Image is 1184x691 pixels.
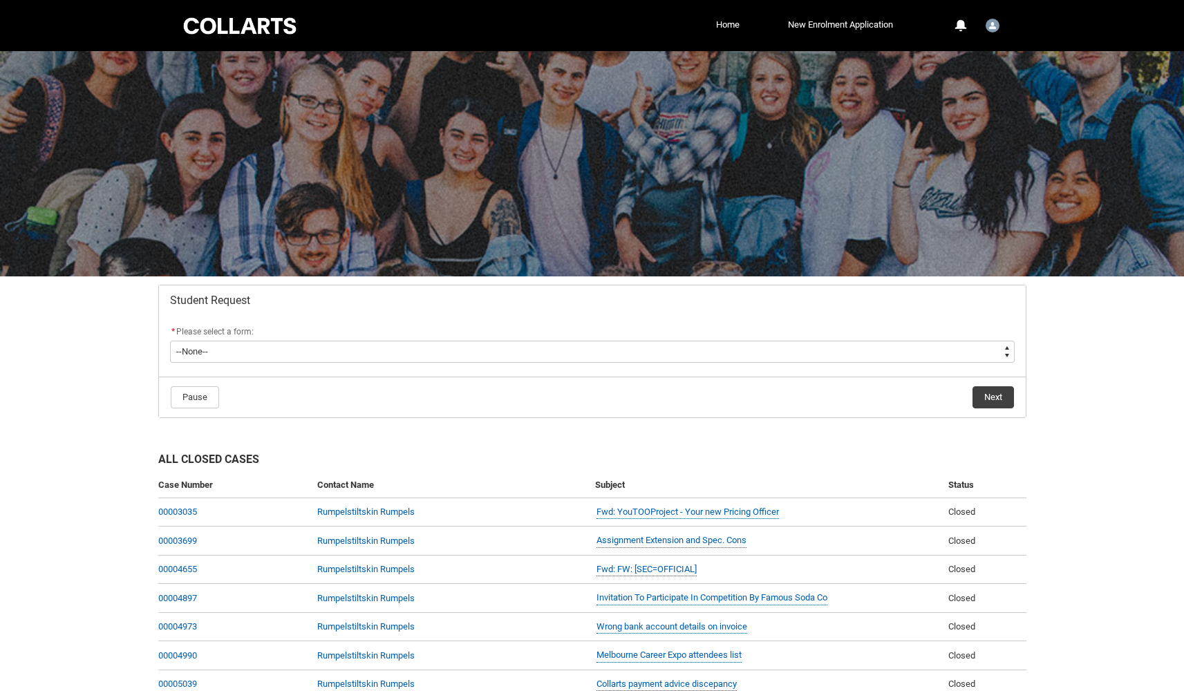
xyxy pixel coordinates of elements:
a: Rumpelstiltskin Rumpels [317,679,415,689]
h2: All Closed Cases [158,451,1026,473]
span: Closed [948,650,975,661]
span: Closed [948,621,975,632]
span: Closed [948,536,975,546]
img: Student.rumpels [986,19,999,32]
span: Student Request [170,294,250,307]
th: Contact Name [312,473,590,498]
a: Rumpelstiltskin Rumpels [317,536,415,546]
button: User Profile Student.rumpels [982,13,1003,35]
th: Status [943,473,1026,498]
a: 00005039 [158,679,197,689]
a: Home [713,15,743,35]
a: 00004973 [158,621,197,632]
article: Redu_Student_Request flow [158,285,1026,418]
a: Assignment Extension and Spec. Cons [596,533,746,548]
a: Melbourne Career Expo attendees list [596,648,742,663]
abbr: required [171,327,175,337]
button: Next [972,386,1014,408]
th: Case Number [158,473,312,498]
a: Fwd: FW: [SEC=OFFICIAL] [596,562,697,577]
button: Pause [171,386,219,408]
a: Rumpelstiltskin Rumpels [317,650,415,661]
a: Rumpelstiltskin Rumpels [317,564,415,574]
a: Rumpelstiltskin Rumpels [317,593,415,603]
a: Wrong bank account details on invoice [596,620,747,634]
a: Fwd: YouTOOProject - Your new Pricing Officer [596,505,779,520]
span: Closed [948,507,975,517]
a: New Enrolment Application [784,15,896,35]
a: 00004655 [158,564,197,574]
span: Closed [948,679,975,689]
span: Please select a form: [176,327,254,337]
a: 00004990 [158,650,197,661]
a: Rumpelstiltskin Rumpels [317,621,415,632]
a: Invitation To Participate In Competition By Famous Soda Co [596,591,827,605]
a: Rumpelstiltskin Rumpels [317,507,415,517]
a: 00003035 [158,507,197,517]
a: 00003699 [158,536,197,546]
span: Closed [948,593,975,603]
span: Closed [948,564,975,574]
a: 00004897 [158,593,197,603]
th: Subject [590,473,943,498]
